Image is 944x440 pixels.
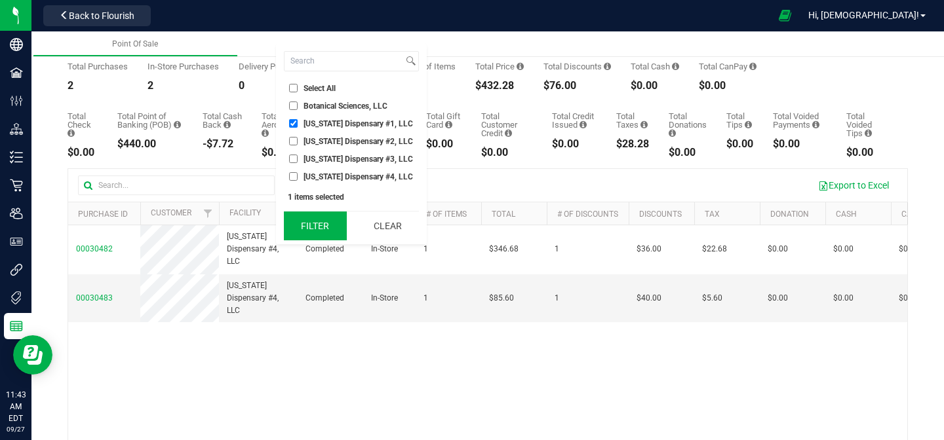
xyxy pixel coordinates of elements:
div: Total Credit Issued [552,112,597,129]
div: $0.00 [631,81,679,91]
i: Sum of all tip amounts from voided payment transactions for all purchases in the date range. [865,129,872,137]
input: Botanical Sciences, LLC [289,101,298,110]
button: Back to Flourish [43,5,151,26]
i: Sum of the discount values applied to the all purchases in the date range. [604,62,611,71]
div: $0.00 [773,139,827,149]
div: $76.00 [543,81,611,91]
div: 1 items selected [288,192,415,202]
span: $22.68 [702,243,727,255]
inline-svg: Users [10,207,23,220]
button: Clear [356,211,419,240]
button: Export to Excel [810,174,897,196]
i: Sum of all account credit issued for all refunds from returned purchases in the date range. [580,120,587,129]
span: Back to Flourish [69,10,134,21]
div: $0.00 [426,139,462,149]
div: $0.00 [481,147,532,158]
span: $5.60 [702,292,722,304]
i: Sum of the successful, non-voided cash payment transactions for all purchases in the date range. ... [672,62,679,71]
span: 1 [423,243,428,255]
span: [US_STATE] Dispensary #4, LLC [227,230,290,268]
input: Search... [78,175,275,195]
span: $0.00 [899,292,919,304]
input: [US_STATE] Dispensary #4, LLC [289,172,298,181]
i: Sum of all voided payment transaction amounts, excluding tips and transaction fees, for all purch... [812,120,819,129]
span: Completed [305,292,344,304]
p: 11:43 AM EDT [6,389,26,424]
span: [US_STATE] Dispensary #4, LLC [304,173,413,181]
p: 09/27 [6,424,26,434]
span: Point Of Sale [112,39,158,48]
div: Delivery Purchases [239,62,310,71]
inline-svg: Integrations [10,263,23,276]
span: $0.00 [768,243,788,255]
a: Cash [836,210,857,219]
input: [US_STATE] Dispensary #3, LLC [289,155,298,163]
div: Total Voided Payments [773,112,827,129]
input: Select All [289,84,298,92]
div: 2 [147,81,219,91]
span: 00030483 [76,293,113,302]
inline-svg: Configuration [10,94,23,107]
input: [US_STATE] Dispensary #1, LLC [289,119,298,128]
span: $0.00 [899,243,919,255]
span: [US_STATE] Dispensary #4, LLC [227,280,290,318]
div: 2 [417,81,456,91]
inline-svg: Facilities [10,66,23,79]
span: Botanical Sciences, LLC [304,102,387,110]
i: Sum of the successful, non-voided point-of-banking payment transactions, both via payment termina... [174,120,181,129]
i: Sum of the successful, non-voided AeroPay payment transactions for all purchases in the date range. [262,129,269,137]
span: $36.00 [637,243,661,255]
i: Sum of the cash-back amounts from rounded-up electronic payments for all purchases in the date ra... [224,120,231,129]
div: # of Items [417,62,456,71]
div: Total Discounts [543,62,611,71]
div: Total Customer Credit [481,112,532,137]
iframe: Resource center [13,335,52,375]
a: CanPay [901,210,932,219]
div: 2 [68,81,128,91]
span: 1 [555,243,559,255]
div: $28.28 [616,139,649,149]
a: Filter [197,202,219,225]
span: $346.68 [489,243,519,255]
span: 1 [555,292,559,304]
button: Filter [284,211,347,240]
span: $0.00 [833,292,854,304]
span: Open Ecommerce Menu [770,3,800,28]
span: 00030482 [76,244,113,253]
span: $0.00 [833,243,854,255]
i: Sum of the successful, non-voided CanPay payment transactions for all purchases in the date range. [749,62,757,71]
div: $432.28 [475,81,524,91]
inline-svg: Company [10,38,23,51]
i: Sum of the successful, non-voided check payment transactions for all purchases in the date range. [68,129,75,137]
a: Total [492,210,515,219]
span: Hi, [DEMOGRAPHIC_DATA]! [808,10,919,20]
inline-svg: Inventory [10,151,23,164]
span: [US_STATE] Dispensary #3, LLC [304,155,413,163]
i: Sum of the total prices of all purchases in the date range. [517,62,524,71]
div: $0.00 [699,81,757,91]
input: Search [285,52,403,71]
span: Completed [305,243,344,255]
a: Facility [229,208,261,217]
div: $440.00 [117,139,183,149]
a: Donation [770,210,809,219]
i: Sum of all tips added to successful, non-voided payments for all purchases in the date range. [745,120,752,129]
a: Customer [151,208,191,217]
div: -$7.72 [203,139,242,149]
div: Total Voided Tips [846,112,888,137]
inline-svg: Distribution [10,122,23,136]
a: Purchase ID [78,210,128,219]
div: $0.00 [552,139,597,149]
div: Total Taxes [616,112,649,129]
div: Total Tips [726,112,753,129]
inline-svg: Tags [10,291,23,304]
div: $0.00 [669,147,707,158]
a: Tax [705,210,720,219]
i: Sum of the successful, non-voided gift card payment transactions for all purchases in the date ra... [445,120,452,129]
inline-svg: User Roles [10,235,23,248]
input: [US_STATE] Dispensary #2, LLC [289,137,298,145]
i: Sum of the successful, non-voided payments using account credit for all purchases in the date range. [505,129,512,137]
div: Total Cash Back [203,112,242,129]
inline-svg: Retail [10,179,23,192]
div: $0.00 [262,147,296,158]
